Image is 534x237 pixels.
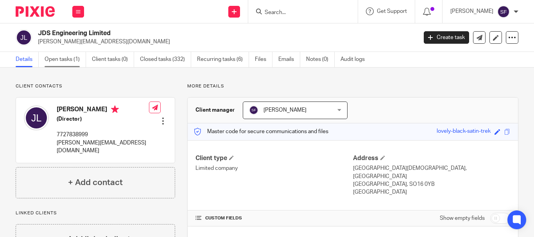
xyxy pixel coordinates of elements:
a: Closed tasks (332) [140,52,191,67]
a: Create task [424,31,469,44]
h4: + Add contact [68,176,123,189]
img: svg%3E [24,105,49,130]
span: Get Support [377,9,407,14]
a: Notes (0) [306,52,335,67]
a: Client tasks (0) [92,52,134,67]
h3: Client manager [195,106,235,114]
a: Emails [278,52,300,67]
h4: Address [353,154,510,162]
h4: [PERSON_NAME] [57,105,149,115]
h4: Client type [195,154,353,162]
p: [GEOGRAPHIC_DATA], SO16 0YB [353,180,510,188]
p: 7727838999 [57,131,149,139]
p: More details [187,83,518,89]
p: Linked clients [16,210,175,216]
a: Details [16,52,39,67]
p: Client contacts [16,83,175,89]
h4: CUSTOM FIELDS [195,215,353,221]
div: lovely-black-satin-trek [437,127,491,136]
span: [PERSON_NAME] [263,107,306,113]
p: Master code for secure communications and files [194,128,328,135]
p: [PERSON_NAME][EMAIL_ADDRESS][DOMAIN_NAME] [38,38,412,46]
a: Audit logs [340,52,371,67]
p: [GEOGRAPHIC_DATA][DEMOGRAPHIC_DATA], [GEOGRAPHIC_DATA] [353,164,510,180]
img: Pixie [16,6,55,17]
a: Recurring tasks (6) [197,52,249,67]
label: Show empty fields [440,214,485,222]
p: [GEOGRAPHIC_DATA] [353,188,510,196]
h2: JDS Engineering Limited [38,29,337,37]
p: Limited company [195,164,353,172]
img: svg%3E [16,29,32,46]
img: svg%3E [249,105,258,115]
i: Primary [111,105,119,113]
p: [PERSON_NAME][EMAIL_ADDRESS][DOMAIN_NAME] [57,139,149,155]
input: Search [264,9,334,16]
a: Files [255,52,272,67]
a: Open tasks (1) [45,52,86,67]
p: [PERSON_NAME] [450,7,493,15]
h5: (Director) [57,115,149,123]
img: svg%3E [497,5,510,18]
